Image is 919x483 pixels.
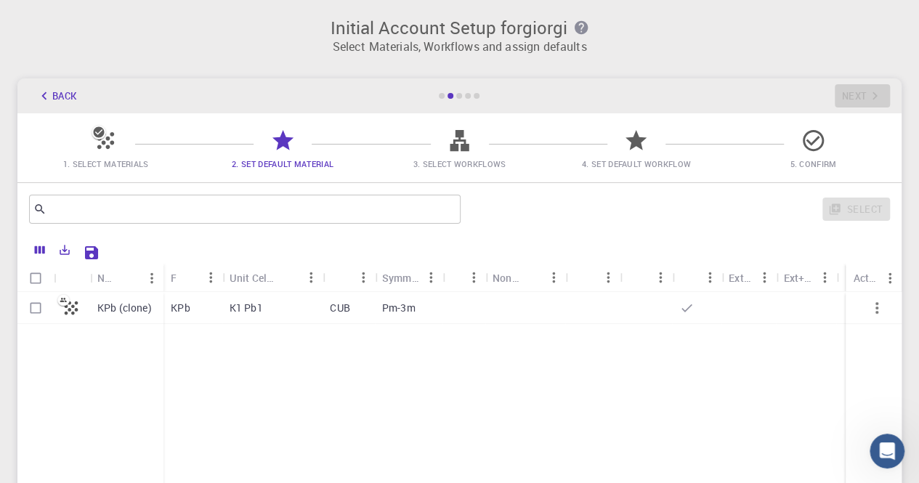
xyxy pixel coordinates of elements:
[672,264,721,292] div: Public
[222,264,323,292] div: Unit Cell Formula
[596,266,620,289] button: Menu
[54,264,90,292] div: Icon
[299,266,323,289] button: Menu
[276,266,299,289] button: Sort
[627,266,650,289] button: Sort
[573,266,596,289] button: Sort
[230,301,263,315] p: K1 Pb1
[26,17,893,38] h3: Initial Account Setup for giorgi
[542,266,565,289] button: Menu
[878,267,902,290] button: Menu
[117,267,140,290] button: Sort
[485,264,566,292] div: Non-periodic
[52,238,77,261] button: Export
[28,238,52,261] button: Columns
[777,264,837,292] div: Ext+web
[519,266,542,289] button: Sort
[97,264,117,292] div: Name
[649,266,672,289] button: Menu
[784,264,814,292] div: Ext+web
[582,158,691,169] span: 4. Set Default Workflow
[232,158,333,169] span: 2. Set Default Material
[176,266,199,289] button: Sort
[620,264,673,292] div: Shared
[163,264,222,292] div: Formula
[729,264,753,292] div: Ext+lnk
[450,266,473,289] button: Sort
[330,301,349,315] p: CUB
[375,264,443,292] div: Symmetry
[846,264,902,292] div: Actions
[493,264,519,292] div: Non-periodic
[382,301,416,315] p: Pm-3m
[698,266,721,289] button: Menu
[790,158,836,169] span: 5. Confirm
[565,264,620,292] div: Default
[29,10,81,23] span: Support
[721,264,777,292] div: Ext+lnk
[97,301,152,315] p: KPb (clone)
[77,238,106,267] button: Save Explorer Settings
[171,264,176,292] div: Formula
[26,38,893,55] p: Select Materials, Workflows and assign defaults
[382,264,420,292] div: Symmetry
[323,264,375,292] div: Lattice
[813,266,836,289] button: Menu
[90,264,163,292] div: Name
[199,266,222,289] button: Menu
[63,158,149,169] span: 1. Select Materials
[413,158,506,169] span: 3. Select Workflows
[29,84,84,107] button: Back
[171,301,190,315] p: KPb
[853,264,878,292] div: Actions
[462,266,485,289] button: Menu
[442,264,485,292] div: Tags
[230,264,277,292] div: Unit Cell Formula
[330,266,353,289] button: Sort
[419,266,442,289] button: Menu
[140,267,163,290] button: Menu
[679,266,703,289] button: Sort
[352,266,375,289] button: Menu
[870,434,904,468] iframe: Intercom live chat
[753,266,777,289] button: Menu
